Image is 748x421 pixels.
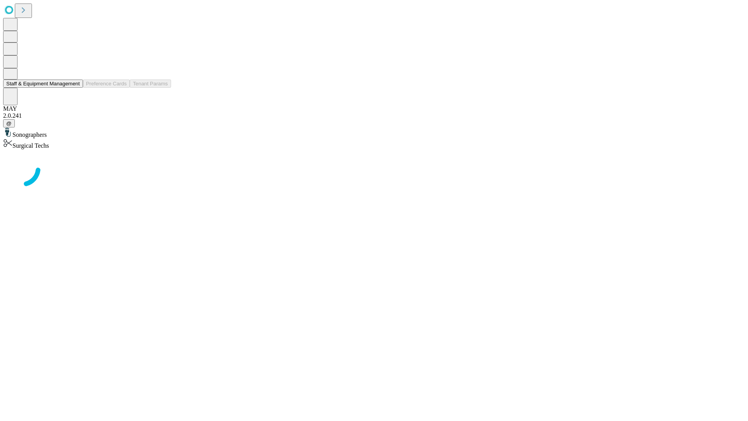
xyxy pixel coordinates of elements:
[3,138,745,149] div: Surgical Techs
[3,119,15,127] button: @
[3,105,745,112] div: MAY
[3,127,745,138] div: Sonographers
[83,80,130,88] button: Preference Cards
[3,112,745,119] div: 2.0.241
[6,120,12,126] span: @
[3,80,83,88] button: Staff & Equipment Management
[130,80,171,88] button: Tenant Params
